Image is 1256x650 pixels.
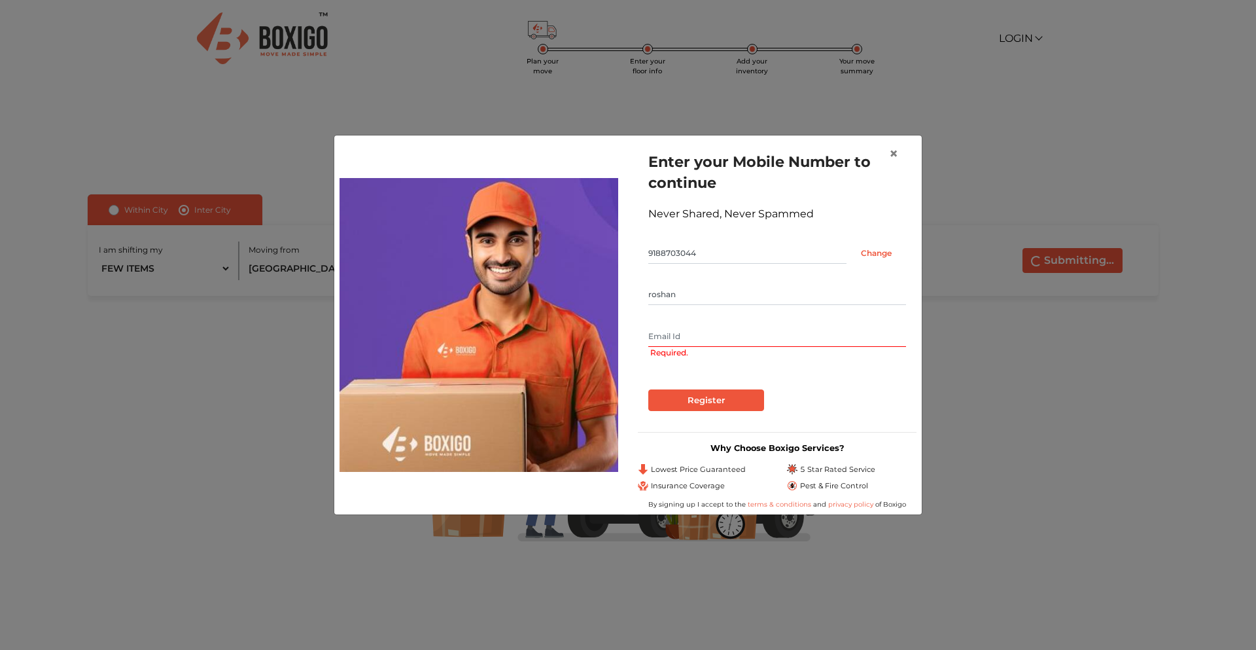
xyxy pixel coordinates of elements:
[800,480,868,492] span: Pest & Fire Control
[648,389,764,412] input: Register
[648,284,906,305] input: Your Name
[648,206,906,222] div: Never Shared, Never Spammed
[889,144,898,163] span: ×
[846,243,906,264] input: Change
[648,243,846,264] input: Mobile No
[651,464,746,475] span: Lowest Price Guaranteed
[648,326,906,347] input: Email Id
[340,178,618,471] img: relocation-img
[800,464,875,475] span: 5 Star Rated Service
[651,480,725,492] span: Insurance Coverage
[638,499,916,509] div: By signing up I accept to the and of Boxigo
[748,500,813,509] a: terms & conditions
[638,443,916,453] h3: Why Choose Boxigo Services?
[826,500,875,509] a: privacy policy
[650,347,906,359] span: Required.
[648,151,906,193] h1: Enter your Mobile Number to continue
[879,135,909,172] button: Close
